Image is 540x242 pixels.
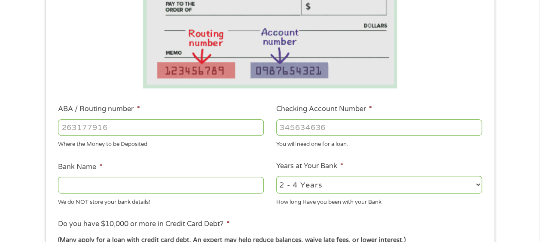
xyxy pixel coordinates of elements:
[276,137,482,149] div: You will need one for a loan.
[276,119,482,136] input: 345634636
[276,105,372,114] label: Checking Account Number
[276,162,343,171] label: Years at Your Bank
[58,105,140,114] label: ABA / Routing number
[58,137,264,149] div: Where the Money to be Deposited
[58,220,229,229] label: Do you have $10,000 or more in Credit Card Debt?
[58,195,264,206] div: We do NOT store your bank details!
[276,195,482,206] div: How long Have you been with your Bank
[58,119,264,136] input: 263177916
[58,163,102,172] label: Bank Name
